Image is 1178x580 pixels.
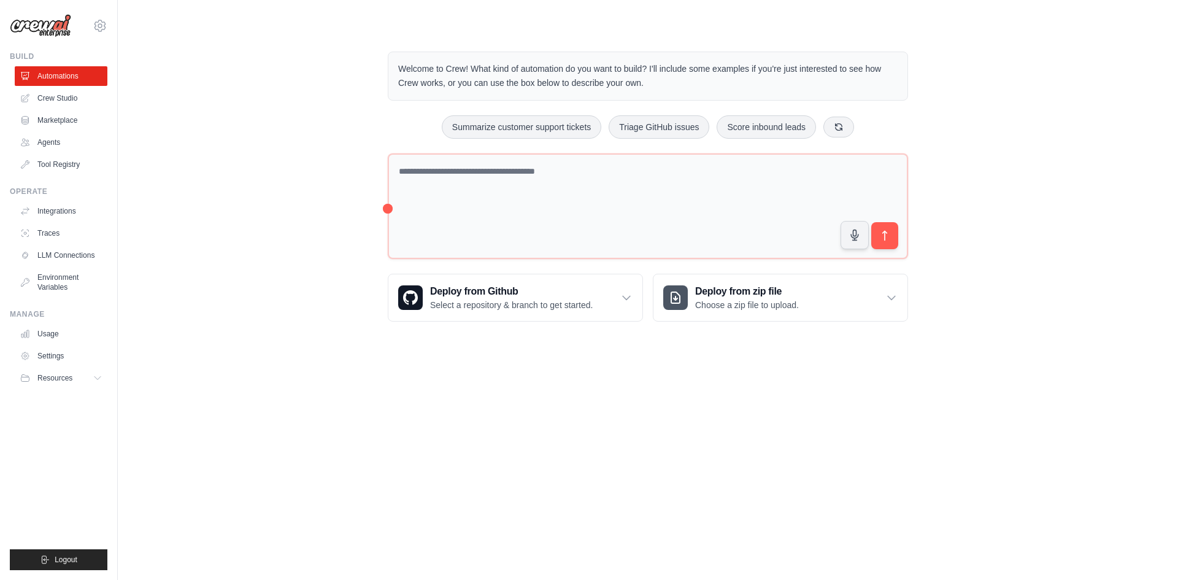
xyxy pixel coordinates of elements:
[10,309,107,319] div: Manage
[15,346,107,366] a: Settings
[442,115,601,139] button: Summarize customer support tickets
[10,549,107,570] button: Logout
[37,373,72,383] span: Resources
[15,201,107,221] a: Integrations
[15,368,107,388] button: Resources
[15,88,107,108] a: Crew Studio
[15,155,107,174] a: Tool Registry
[15,66,107,86] a: Automations
[398,62,898,90] p: Welcome to Crew! What kind of automation do you want to build? I'll include some examples if you'...
[695,299,799,311] p: Choose a zip file to upload.
[15,110,107,130] a: Marketplace
[10,187,107,196] div: Operate
[609,115,709,139] button: Triage GitHub issues
[10,14,71,37] img: Logo
[15,246,107,265] a: LLM Connections
[55,555,77,565] span: Logout
[10,52,107,61] div: Build
[15,133,107,152] a: Agents
[430,299,593,311] p: Select a repository & branch to get started.
[430,284,593,299] h3: Deploy from Github
[15,223,107,243] a: Traces
[15,324,107,344] a: Usage
[695,284,799,299] h3: Deploy from zip file
[15,268,107,297] a: Environment Variables
[717,115,816,139] button: Score inbound leads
